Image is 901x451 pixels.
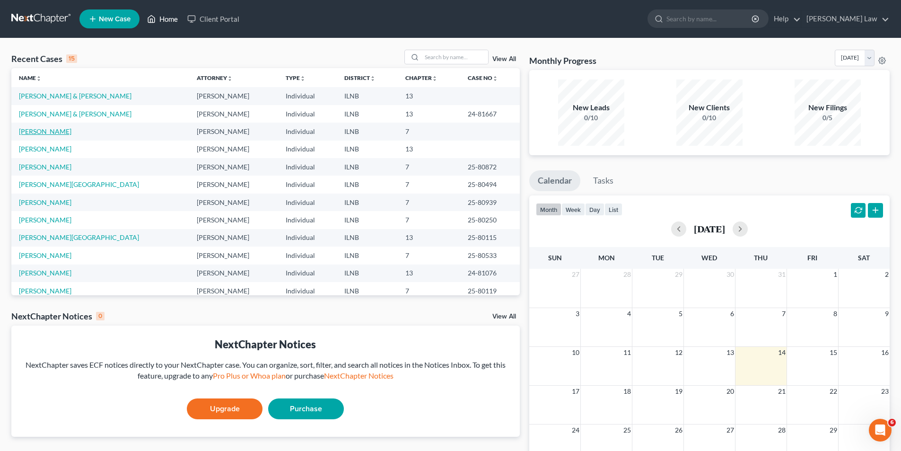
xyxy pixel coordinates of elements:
div: NextChapter Notices [11,310,105,322]
span: 3 [575,308,580,319]
span: Sat [858,254,870,262]
td: Individual [278,158,337,176]
span: 17 [571,386,580,397]
span: 13 [726,347,735,358]
td: ILNB [337,141,398,158]
div: 0/5 [795,113,861,123]
span: 15 [829,347,838,358]
span: 8 [832,308,838,319]
td: Individual [278,87,337,105]
td: [PERSON_NAME] [189,194,278,211]
h2: [DATE] [694,224,725,234]
span: 27 [726,424,735,436]
a: Districtunfold_more [344,74,376,81]
div: 15 [66,54,77,63]
div: New Clients [676,102,743,113]
div: NextChapter Notices [19,337,512,352]
span: 31 [777,269,787,280]
td: [PERSON_NAME] [189,158,278,176]
td: 25-80494 [460,176,520,193]
a: Calendar [529,170,580,191]
a: Nameunfold_more [19,74,42,81]
a: Typeunfold_more [286,74,306,81]
button: week [561,203,585,216]
td: [PERSON_NAME] [189,282,278,300]
div: 0 [96,312,105,320]
td: 7 [398,194,460,211]
a: [PERSON_NAME] [19,216,71,224]
iframe: Intercom live chat [869,419,892,442]
td: 13 [398,265,460,282]
span: 25 [622,424,632,436]
td: 25-80939 [460,194,520,211]
a: [PERSON_NAME] [19,269,71,277]
td: Individual [278,176,337,193]
td: Individual [278,229,337,247]
span: Fri [807,254,817,262]
i: unfold_more [370,76,376,81]
span: 2 [884,269,890,280]
td: ILNB [337,247,398,264]
i: unfold_more [492,76,498,81]
span: 28 [777,424,787,436]
td: Individual [278,247,337,264]
a: Pro Plus or Whoa plan [213,371,286,380]
a: Attorneyunfold_more [197,74,233,81]
i: unfold_more [36,76,42,81]
a: [PERSON_NAME] [19,163,71,171]
span: 28 [622,269,632,280]
td: 25-80250 [460,211,520,229]
td: ILNB [337,194,398,211]
td: ILNB [337,229,398,247]
a: [PERSON_NAME][GEOGRAPHIC_DATA] [19,180,139,188]
h3: Monthly Progress [529,55,596,66]
a: [PERSON_NAME] Law [802,10,889,27]
td: Individual [278,123,337,140]
a: Tasks [585,170,622,191]
input: Search by name... [422,50,488,64]
td: [PERSON_NAME] [189,176,278,193]
button: list [604,203,622,216]
td: ILNB [337,265,398,282]
td: ILNB [337,158,398,176]
span: 16 [880,347,890,358]
a: [PERSON_NAME] [19,127,71,135]
td: Individual [278,282,337,300]
td: Individual [278,194,337,211]
a: NextChapter Notices [324,371,394,380]
td: ILNB [337,123,398,140]
a: Case Nounfold_more [468,74,498,81]
div: 0/10 [676,113,743,123]
a: [PERSON_NAME] [19,145,71,153]
td: [PERSON_NAME] [189,265,278,282]
span: 7 [781,308,787,319]
span: 10 [571,347,580,358]
span: New Case [99,16,131,23]
a: View All [492,313,516,320]
input: Search by name... [666,10,753,27]
td: 13 [398,87,460,105]
td: 24-81667 [460,105,520,123]
a: [PERSON_NAME] & [PERSON_NAME] [19,92,131,100]
span: 5 [678,308,683,319]
td: [PERSON_NAME] [189,247,278,264]
td: ILNB [337,211,398,229]
span: 26 [674,424,683,436]
td: ILNB [337,282,398,300]
button: month [536,203,561,216]
span: 11 [622,347,632,358]
span: Thu [754,254,768,262]
span: 14 [777,347,787,358]
td: 13 [398,141,460,158]
span: 27 [571,269,580,280]
a: Purchase [268,398,344,419]
td: Individual [278,105,337,123]
a: [PERSON_NAME] [19,251,71,259]
span: 18 [622,386,632,397]
td: 7 [398,211,460,229]
td: Individual [278,141,337,158]
td: 13 [398,105,460,123]
span: 12 [674,347,683,358]
span: 19 [674,386,683,397]
span: 1 [832,269,838,280]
